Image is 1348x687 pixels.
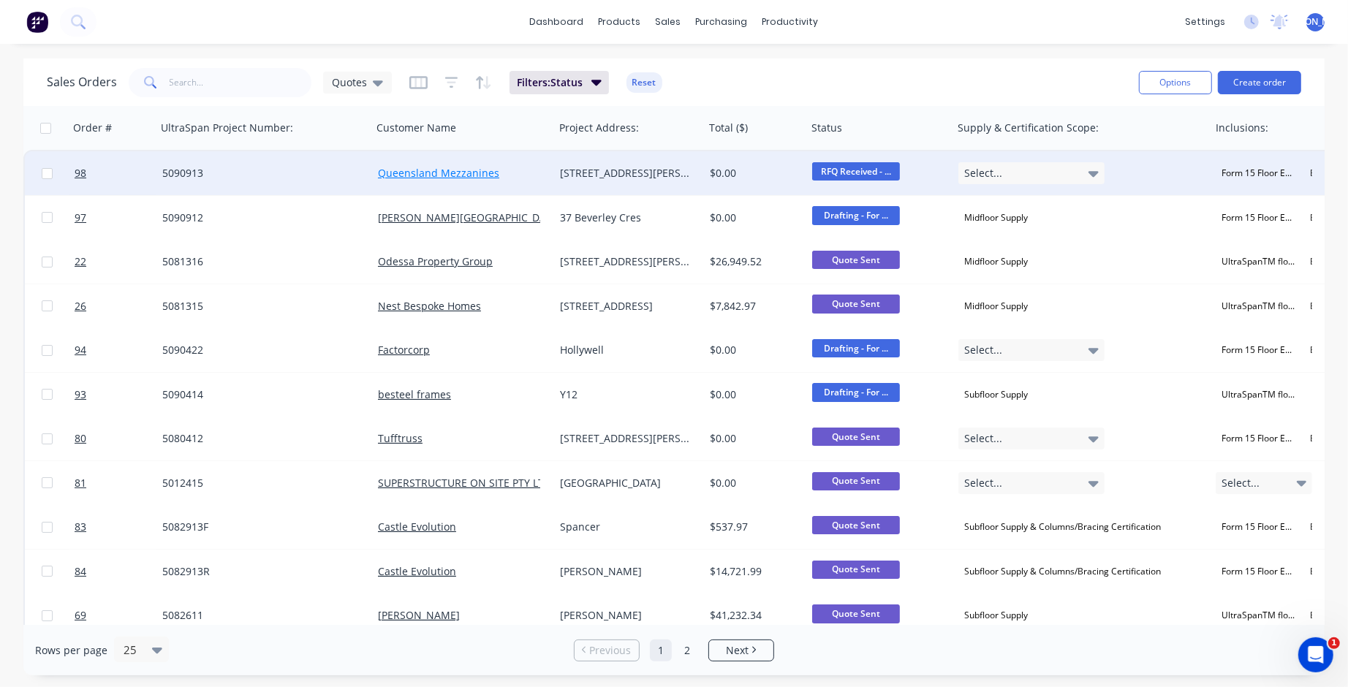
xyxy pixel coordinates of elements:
img: Factory [26,11,48,33]
span: Form 15 Floor Engineering Certificate (or similar) [1222,520,1295,534]
div: Order # [73,121,112,135]
a: 22 [75,240,162,284]
span: Drafting - For ... [812,339,900,357]
span: Quotes [332,75,367,90]
a: 93 [75,373,162,417]
span: Select... [1222,476,1260,490]
span: 94 [75,343,86,357]
span: 97 [75,210,86,225]
a: Page 1 is your current page [650,639,672,661]
div: [STREET_ADDRESS][PERSON_NAME] [560,431,692,446]
span: Form 15 Floor Engineering Certificate (or similar) [1222,343,1295,357]
div: Hollywell [560,343,692,357]
span: 83 [75,520,86,534]
span: UltraSpanTM floor system - Supply Only [1222,299,1295,314]
div: Inclusions: [1216,121,1268,135]
a: Nest Bespoke Homes [378,299,481,313]
a: 69 [75,593,162,637]
span: 69 [75,608,86,623]
span: Quote Sent [812,472,900,490]
a: 97 [75,196,162,240]
a: Factorcorp [378,343,430,357]
a: 26 [75,284,162,328]
a: 94 [75,328,162,372]
div: 5090414 [162,387,356,402]
div: $0.00 [710,476,796,490]
div: [STREET_ADDRESS][PERSON_NAME] [560,254,692,269]
ul: Pagination [568,639,780,661]
span: Filters: Status [517,75,583,90]
span: RFQ Received - ... [812,162,900,181]
a: 98 [75,151,162,195]
div: [PERSON_NAME] [560,564,692,579]
span: 1 [1328,637,1340,649]
div: products [591,11,648,33]
div: Midfloor Supply [958,252,1034,271]
a: SUPERSTRUCTURE ON SITE PTY LTD [378,476,551,490]
span: Quote Sent [812,295,900,313]
span: 80 [75,431,86,446]
a: Odessa Property Group [378,254,493,268]
div: Status [811,121,842,135]
a: dashboard [523,11,591,33]
a: 84 [75,550,162,593]
input: Search... [170,68,312,97]
span: Drafting - For ... [812,383,900,401]
div: Subfloor Supply [958,384,1034,403]
span: Form 15 Floor Engineering Certificate (or similar) [1222,564,1295,579]
div: $537.97 [710,520,796,534]
span: Select... [964,431,1002,446]
div: [GEOGRAPHIC_DATA] [560,476,692,490]
div: $26,949.52 [710,254,796,269]
span: Quote Sent [812,428,900,446]
div: [STREET_ADDRESS] [560,299,692,314]
span: 84 [75,564,86,579]
span: Form 15 Floor Engineering Certificate (or similar) [1222,431,1295,446]
div: Midfloor Supply [958,208,1034,227]
div: [PERSON_NAME] [560,608,692,623]
div: UltraSpan Project Number: [161,121,293,135]
div: 5081315 [162,299,356,314]
a: Previous page [575,643,639,658]
div: 5090913 [162,166,356,181]
div: purchasing [689,11,755,33]
span: Select... [964,476,1002,490]
div: Customer Name [376,121,456,135]
div: 5082913F [162,520,356,534]
span: Previous [590,643,632,658]
span: UltraSpanTM floor system - Supply Only [1222,387,1295,402]
span: Form 15 Floor Engineering Certificate (or similar) [1222,166,1295,181]
button: Reset [626,72,662,93]
div: 5080412 [162,431,356,446]
div: Supply & Certification Scope: [958,121,1099,135]
div: settings [1178,11,1232,33]
h1: Sales Orders [47,75,117,89]
div: $14,721.99 [710,564,796,579]
span: 98 [75,166,86,181]
button: Create order [1218,71,1301,94]
div: Midfloor Supply [958,296,1034,315]
span: UltraSpanTM floor system - Supply Only [1222,254,1295,269]
a: Castle Evolution [378,520,456,534]
div: $0.00 [710,343,796,357]
div: 37 Beverley Cres [560,210,692,225]
a: Next page [709,643,773,658]
div: $0.00 [710,387,796,402]
a: Page 2 [676,639,698,661]
a: Tufftruss [378,431,423,445]
div: 5012415 [162,476,356,490]
div: 5090912 [162,210,356,225]
a: [PERSON_NAME] [378,608,460,622]
div: [STREET_ADDRESS][PERSON_NAME] [560,166,692,181]
span: 81 [75,476,86,490]
div: $0.00 [710,166,796,181]
div: $7,842.97 [710,299,796,314]
span: Rows per page [35,643,107,658]
div: Subfloor Supply & Columns/Bracing Certification [958,562,1167,581]
div: $0.00 [710,431,796,446]
a: 80 [75,417,162,460]
span: Quote Sent [812,604,900,623]
span: Quote Sent [812,561,900,579]
div: Project Address: [559,121,639,135]
div: $0.00 [710,210,796,225]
